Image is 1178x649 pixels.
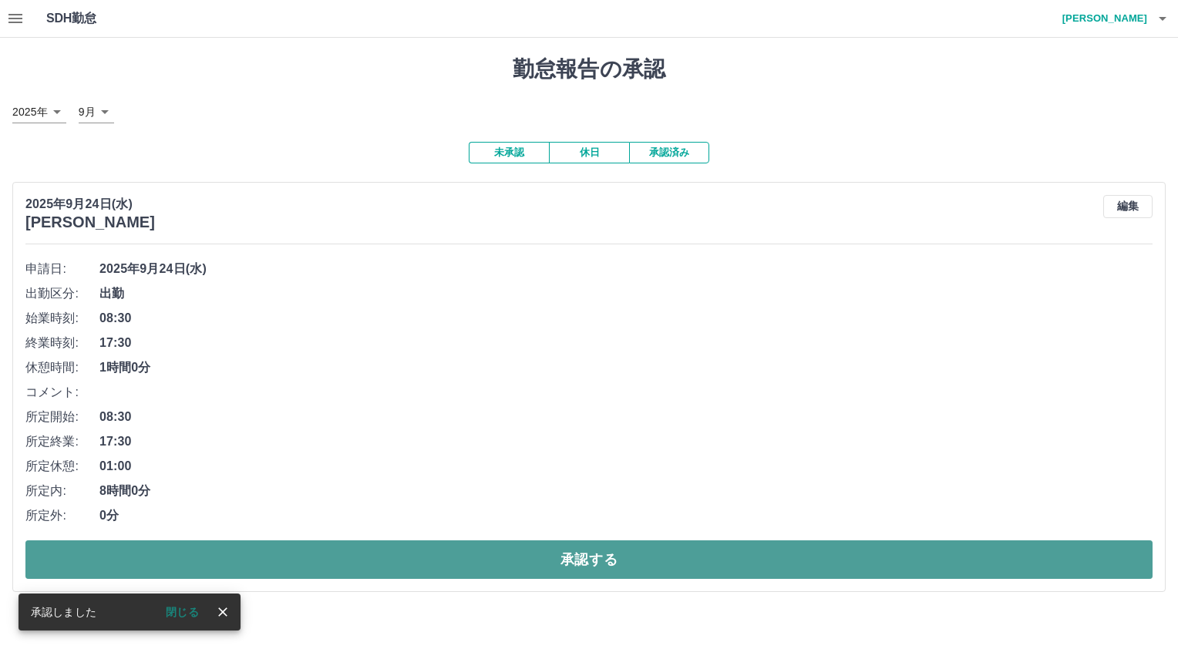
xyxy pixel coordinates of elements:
span: 出勤 [99,284,1153,303]
span: 所定内: [25,482,99,500]
span: 休憩時間: [25,358,99,377]
div: 2025年 [12,101,66,123]
div: 9月 [79,101,114,123]
span: 08:30 [99,309,1153,328]
span: 所定休憩: [25,457,99,476]
button: 編集 [1103,195,1153,218]
span: 申請日: [25,260,99,278]
span: 17:30 [99,432,1153,451]
h3: [PERSON_NAME] [25,214,155,231]
button: close [211,600,234,624]
span: 1時間0分 [99,358,1153,377]
div: 承認しました [31,598,96,626]
p: 2025年9月24日(水) [25,195,155,214]
button: 承認する [25,540,1153,579]
span: 所定終業: [25,432,99,451]
span: 8時間0分 [99,482,1153,500]
span: 01:00 [99,457,1153,476]
span: 0分 [99,506,1153,525]
button: 未承認 [469,142,549,163]
span: 2025年9月24日(水) [99,260,1153,278]
span: 所定外: [25,506,99,525]
span: コメント: [25,383,99,402]
span: 17:30 [99,334,1153,352]
span: 所定開始: [25,408,99,426]
h1: 勤怠報告の承認 [12,56,1166,82]
button: 休日 [549,142,629,163]
span: 08:30 [99,408,1153,426]
button: 承認済み [629,142,709,163]
span: 始業時刻: [25,309,99,328]
button: 閉じる [153,600,211,624]
span: 出勤区分: [25,284,99,303]
span: 終業時刻: [25,334,99,352]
